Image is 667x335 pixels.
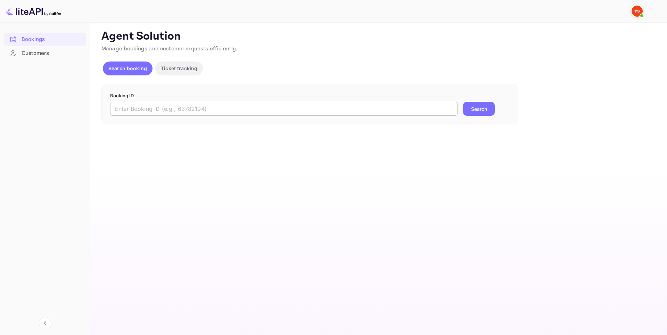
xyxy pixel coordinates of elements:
[22,49,82,57] div: Customers
[6,6,61,17] img: LiteAPI logo
[101,45,238,52] span: Manage bookings and customer requests efficiently.
[108,65,147,72] p: Search booking
[22,35,82,43] div: Bookings
[632,6,643,17] img: Yandex Support
[101,30,654,43] p: Agent Solution
[161,65,197,72] p: Ticket tracking
[463,102,495,116] button: Search
[39,317,51,329] button: Collapse navigation
[4,33,86,46] a: Bookings
[110,92,510,99] p: Booking ID
[4,47,86,60] div: Customers
[4,47,86,59] a: Customers
[110,102,458,116] input: Enter Booking ID (e.g., 63782194)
